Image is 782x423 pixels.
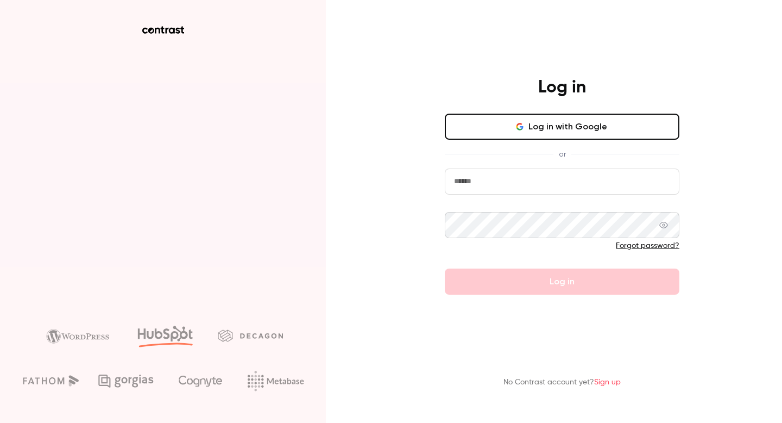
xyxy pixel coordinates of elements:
[616,242,679,250] a: Forgot password?
[445,114,679,140] button: Log in with Google
[538,77,586,98] h4: Log in
[553,148,571,160] span: or
[503,377,621,388] p: No Contrast account yet?
[218,329,283,341] img: decagon
[594,378,621,386] a: Sign up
